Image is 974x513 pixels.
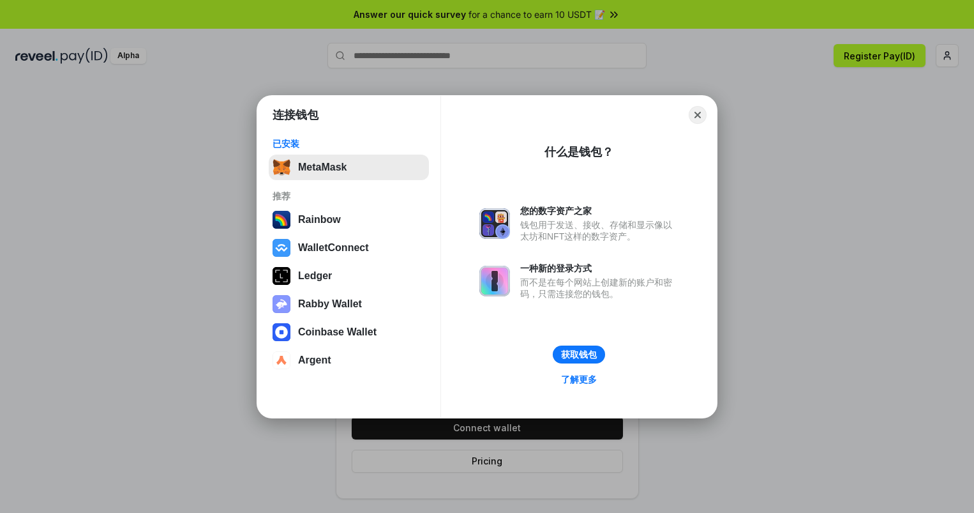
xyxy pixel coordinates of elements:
button: WalletConnect [269,235,429,261]
img: svg+xml,%3Csvg%20xmlns%3D%22http%3A%2F%2Fwww.w3.org%2F2000%2Fsvg%22%20width%3D%2228%22%20height%3... [273,267,290,285]
button: 获取钱包 [553,346,605,364]
img: svg+xml,%3Csvg%20xmlns%3D%22http%3A%2F%2Fwww.w3.org%2F2000%2Fsvg%22%20fill%3D%22none%22%20viewBox... [479,208,510,239]
button: Ledger [269,263,429,289]
div: 您的数字资产之家 [520,205,678,217]
div: Rabby Wallet [298,298,362,310]
div: 已安装 [273,138,425,149]
img: svg+xml,%3Csvg%20xmlns%3D%22http%3A%2F%2Fwww.w3.org%2F2000%2Fsvg%22%20fill%3D%22none%22%20viewBox... [273,295,290,313]
h1: 连接钱包 [273,107,318,123]
button: Rainbow [269,207,429,233]
div: 而不是在每个网站上创建新的账户和密码，只需连接您的钱包。 [520,277,678,300]
a: 了解更多 [553,371,604,388]
div: Argent [298,355,331,366]
div: Coinbase Wallet [298,326,377,338]
button: Rabby Wallet [269,291,429,317]
img: svg+xml,%3Csvg%20width%3D%2228%22%20height%3D%2228%22%20viewBox%3D%220%200%2028%2028%22%20fill%3D... [273,351,290,369]
div: Ledger [298,270,332,282]
div: 什么是钱包？ [544,144,613,160]
div: MetaMask [298,162,347,173]
div: 钱包用于发送、接收、存储和显示像以太坊和NFT这样的数字资产。 [520,219,678,242]
div: 获取钱包 [561,349,597,360]
img: svg+xml,%3Csvg%20width%3D%2228%22%20height%3D%2228%22%20viewBox%3D%220%200%2028%2028%22%20fill%3D... [273,323,290,341]
button: Argent [269,348,429,373]
div: 了解更多 [561,374,597,385]
img: svg+xml,%3Csvg%20xmlns%3D%22http%3A%2F%2Fwww.w3.org%2F2000%2Fsvg%22%20fill%3D%22none%22%20viewBox... [479,266,510,296]
button: Close [689,106,707,124]
div: WalletConnect [298,242,369,254]
img: svg+xml,%3Csvg%20width%3D%2228%22%20height%3D%2228%22%20viewBox%3D%220%200%2028%2028%22%20fill%3D... [273,239,290,257]
div: 一种新的登录方式 [520,263,678,274]
button: MetaMask [269,155,429,180]
img: svg+xml,%3Csvg%20fill%3D%22none%22%20height%3D%2233%22%20viewBox%3D%220%200%2035%2033%22%20width%... [273,158,290,176]
button: Coinbase Wallet [269,319,429,345]
img: svg+xml,%3Csvg%20width%3D%22120%22%20height%3D%22120%22%20viewBox%3D%220%200%20120%20120%22%20fil... [273,211,290,229]
div: Rainbow [298,214,341,226]
div: 推荐 [273,190,425,202]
